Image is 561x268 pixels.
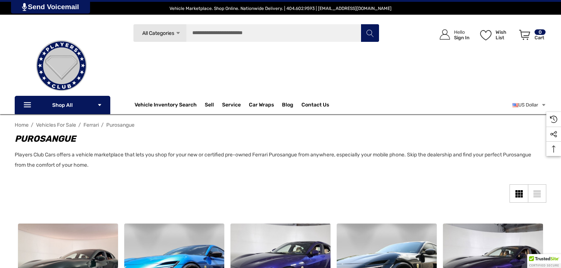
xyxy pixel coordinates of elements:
[23,101,34,109] svg: Icon Line
[510,184,528,203] a: Grid View
[15,96,110,114] p: Shop All
[301,102,329,110] a: Contact Us
[97,102,102,108] svg: Icon Arrow Down
[440,29,450,40] svg: Icon User Account
[135,102,197,110] a: Vehicle Inventory Search
[431,22,473,47] a: Sign in
[83,122,99,128] a: Ferrari
[36,122,76,128] a: Vehicles For Sale
[205,98,222,112] a: Sell
[535,29,546,35] p: 0
[169,6,392,11] span: Vehicle Marketplace. Shop Online. Nationwide Delivery. | 404.602.9593 | [EMAIL_ADDRESS][DOMAIN_NAME]
[535,35,546,40] p: Cart
[25,29,98,102] img: Players Club | Cars For Sale
[512,98,546,112] a: USD
[222,102,241,110] a: Service
[15,122,29,128] a: Home
[22,3,27,11] img: PjwhLS0gR2VuZXJhdG9yOiBHcmF2aXQuaW8gLS0+PHN2ZyB4bWxucz0iaHR0cDovL3d3dy53My5vcmcvMjAwMC9zdmciIHhtb...
[480,30,492,40] svg: Wish List
[205,102,214,110] span: Sell
[550,116,557,123] svg: Recently Viewed
[282,102,293,110] a: Blog
[461,221,558,255] iframe: Tidio Chat
[550,131,557,138] svg: Social Media
[15,150,539,170] p: Players Club Cars offers a vehicle marketplace that lets you shop for your new or certified pre-o...
[516,22,546,51] a: Cart with 0 items
[527,254,561,268] div: TrustedSite Certified
[528,184,546,203] a: List View
[477,22,516,47] a: Wish List Wish List
[133,24,186,42] a: All Categories Icon Arrow Down Icon Arrow Up
[15,132,539,145] h1: Purosangue
[249,98,282,112] a: Car Wraps
[546,145,561,153] svg: Top
[249,102,274,110] span: Car Wraps
[361,24,379,42] button: Search
[496,29,515,40] p: Wish List
[454,35,469,40] p: Sign In
[175,30,181,36] svg: Icon Arrow Down
[454,29,469,35] p: Hello
[519,30,530,40] svg: Review Your Cart
[106,122,135,128] a: Purosangue
[15,119,546,131] nav: Breadcrumb
[142,30,174,36] span: All Categories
